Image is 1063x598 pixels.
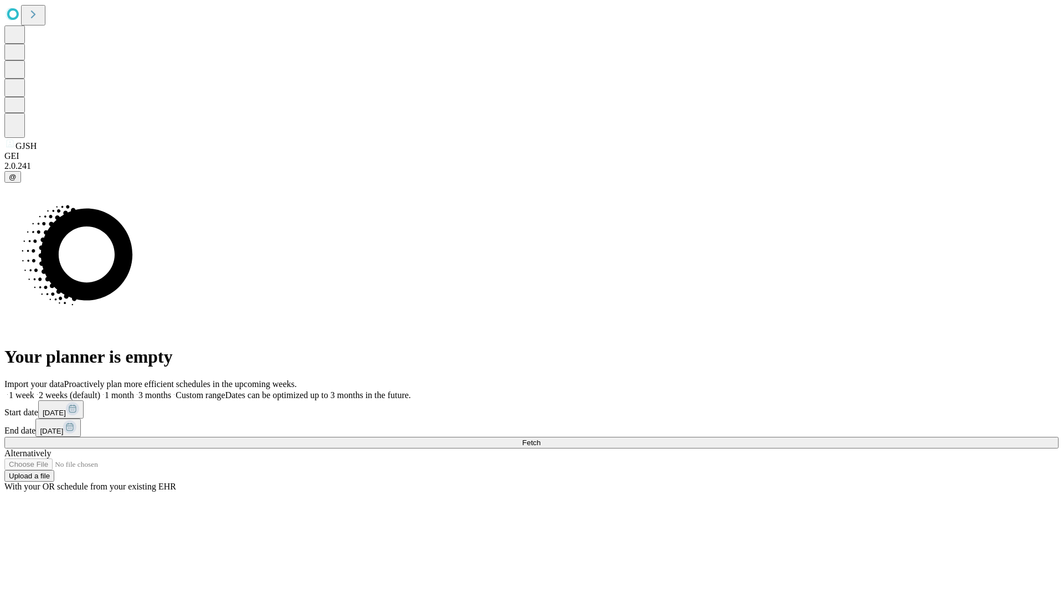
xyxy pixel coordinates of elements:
span: 1 week [9,390,34,400]
button: Fetch [4,437,1059,448]
span: Import your data [4,379,64,389]
span: 2 weeks (default) [39,390,100,400]
button: Upload a file [4,470,54,482]
span: Dates can be optimized up to 3 months in the future. [225,390,411,400]
span: Fetch [522,439,540,447]
span: With your OR schedule from your existing EHR [4,482,176,491]
button: [DATE] [35,419,81,437]
span: @ [9,173,17,181]
span: [DATE] [40,427,63,435]
div: End date [4,419,1059,437]
span: Custom range [176,390,225,400]
span: GJSH [16,141,37,151]
span: Proactively plan more efficient schedules in the upcoming weeks. [64,379,297,389]
div: Start date [4,400,1059,419]
div: GEI [4,151,1059,161]
div: 2.0.241 [4,161,1059,171]
span: [DATE] [43,409,66,417]
button: @ [4,171,21,183]
button: [DATE] [38,400,84,419]
h1: Your planner is empty [4,347,1059,367]
span: 3 months [138,390,171,400]
span: 1 month [105,390,134,400]
span: Alternatively [4,448,51,458]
